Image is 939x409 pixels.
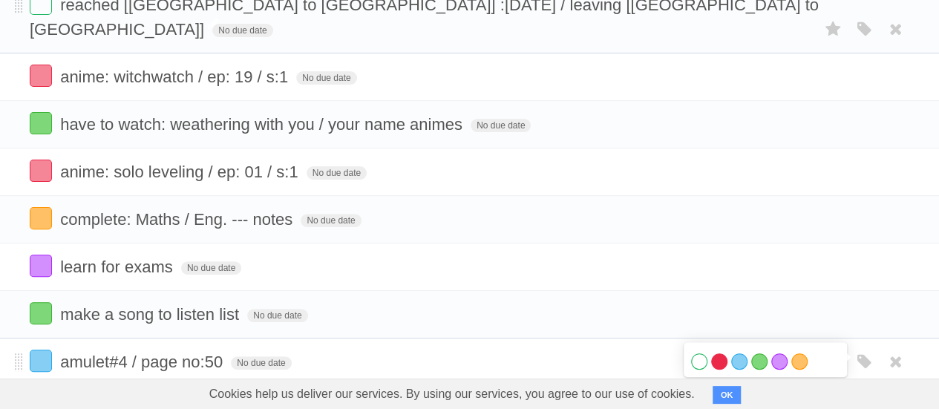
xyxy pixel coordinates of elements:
[60,163,301,181] span: anime: solo leveling / ep: 01 / s:1
[60,115,466,134] span: have to watch: weathering with you / your name animes
[30,65,52,87] label: Done
[60,210,296,229] span: complete: Maths / Eng. --- notes
[30,350,52,372] label: Done
[194,379,710,409] span: Cookies help us deliver our services. By using our services, you agree to our use of cookies.
[731,353,747,370] label: Blue
[30,207,52,229] label: Done
[30,302,52,324] label: Done
[181,261,241,275] span: No due date
[713,386,742,404] button: OK
[247,309,307,322] span: No due date
[30,160,52,182] label: Done
[691,353,707,370] label: White
[771,353,788,370] label: Purple
[301,214,361,227] span: No due date
[60,305,243,324] span: make a song to listen list
[60,353,226,371] span: amulet#4 / page no:50
[751,353,768,370] label: Green
[791,353,808,370] label: Orange
[296,71,356,85] span: No due date
[30,255,52,277] label: Done
[30,112,52,134] label: Done
[711,353,727,370] label: Red
[471,119,531,132] span: No due date
[819,17,847,42] label: Star task
[212,24,272,37] span: No due date
[231,356,291,370] span: No due date
[60,68,292,86] span: anime: witchwatch / ep: 19 / s:1
[60,258,177,276] span: learn for exams
[307,166,367,180] span: No due date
